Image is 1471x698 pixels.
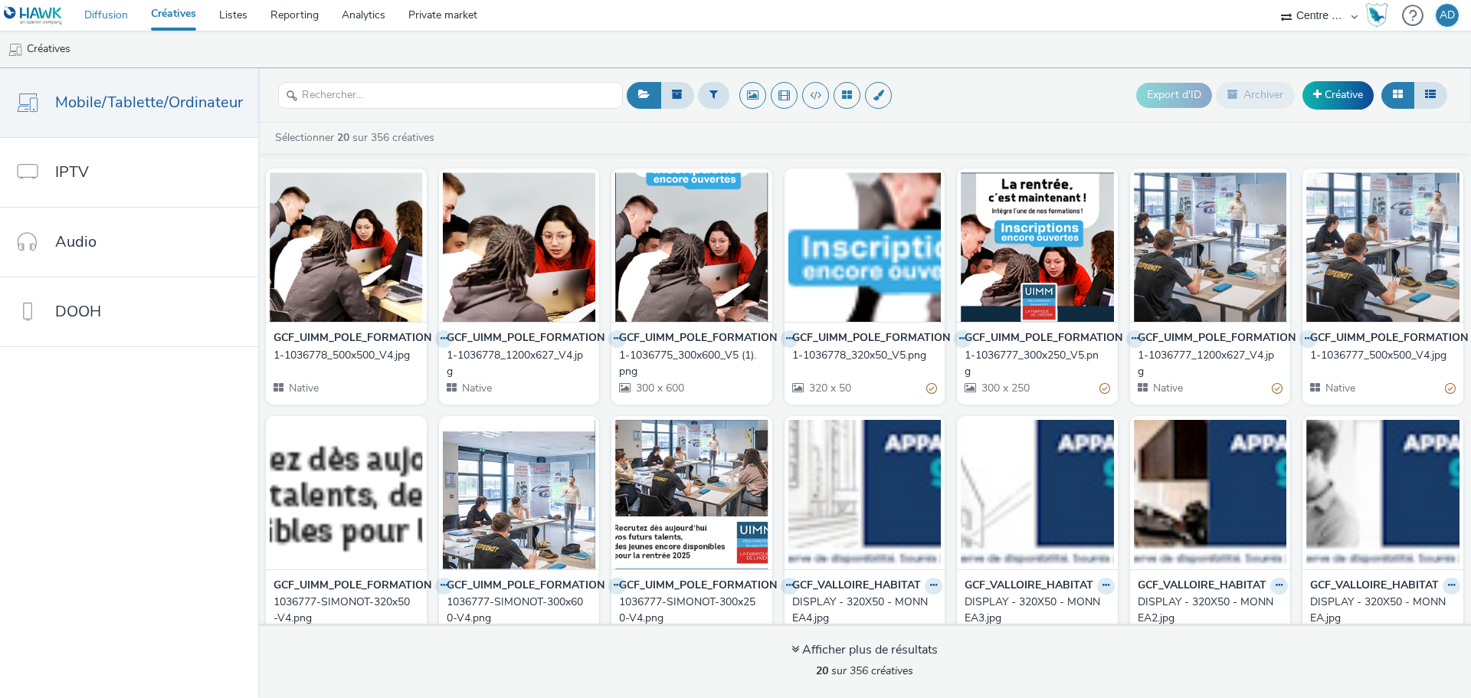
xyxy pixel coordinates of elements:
img: 1-1036778_1200x627_V4.jpg visual [443,172,596,322]
span: IPTV [55,161,89,183]
div: 1036777-SIMONOT-300x250-V4.png [619,595,758,626]
div: DISPLAY - 320X50 - MONNEA4.jpg [792,595,932,626]
div: 1036777-SIMONOT-300x600-V4.png [447,595,586,626]
button: Export d'ID [1136,83,1212,107]
strong: GCF_UIMM_POLE_FORMATION [447,578,604,595]
img: 1-1036777_1200x627_V4.jpg visual [1134,172,1287,322]
img: 1-1036778_320x50_V5.png visual [788,172,942,322]
a: 1036777-SIMONOT-300x600-V4.png [447,595,592,626]
img: DISPLAY - 320X50 - MONNEA3.jpg visual [961,420,1114,569]
button: Grille [1381,82,1414,108]
span: Audio [55,231,97,253]
img: DISPLAY - 320X50 - MONNEA2.jpg visual [1134,420,1287,569]
button: Liste [1414,82,1447,108]
strong: GCF_UIMM_POLE_FORMATION [792,330,950,348]
a: 1-1036777_300x250_V5.png [965,348,1110,379]
div: 1-1036777_300x250_V5.png [965,348,1104,379]
div: 1-1036778_1200x627_V4.jpg [447,348,586,379]
div: DISPLAY - 320X50 - MONNEA.jpg [1310,595,1450,626]
strong: GCF_UIMM_POLE_FORMATION [274,578,431,595]
a: DISPLAY - 320X50 - MONNEA4.jpg [792,595,938,626]
a: DISPLAY - 320X50 - MONNEA3.jpg [965,595,1110,626]
a: 1036777-SIMONOT-320x50-V4.png [274,595,419,626]
a: 1-1036775_300x600_V5 (1).png [619,348,765,379]
span: Native [1152,381,1183,395]
span: Mobile/Tablette/Ordinateur [55,91,243,113]
span: Native [460,381,492,395]
strong: GCF_UIMM_POLE_FORMATION [1310,330,1468,348]
strong: GCF_UIMM_POLE_FORMATION [1138,330,1296,348]
div: 1036777-SIMONOT-320x50-V4.png [274,595,413,626]
div: Partiellement valide [1272,381,1283,397]
strong: GCF_UIMM_POLE_FORMATION [965,330,1122,348]
strong: GCF_VALLOIRE_HABITAT [965,578,1093,595]
div: 1-1036777_500x500_V4.jpg [1310,348,1450,363]
div: 1-1036778_500x500_V4.jpg [274,348,413,363]
div: Partiellement valide [926,381,937,397]
img: Hawk Academy [1365,3,1388,28]
span: 300 x 250 [980,381,1030,395]
div: Afficher plus de résultats [791,641,938,659]
strong: GCF_VALLOIRE_HABITAT [1310,578,1439,595]
div: Partiellement valide [1099,381,1110,397]
a: 1-1036777_1200x627_V4.jpg [1138,348,1283,379]
strong: 20 [816,664,828,678]
a: DISPLAY - 320X50 - MONNEA2.jpg [1138,595,1283,626]
span: 320 x 50 [808,381,851,395]
strong: GCF_UIMM_POLE_FORMATION [447,330,604,348]
span: 300 x 600 [634,381,684,395]
strong: GCF_VALLOIRE_HABITAT [1138,578,1266,595]
div: DISPLAY - 320X50 - MONNEA2.jpg [1138,595,1277,626]
a: Hawk Academy [1365,3,1394,28]
strong: GCF_UIMM_POLE_FORMATION [274,330,431,348]
a: Sélectionner sur 356 créatives [274,130,441,145]
strong: GCF_UIMM_POLE_FORMATION [619,578,777,595]
strong: GCF_VALLOIRE_HABITAT [792,578,921,595]
a: 1036777-SIMONOT-300x250-V4.png [619,595,765,626]
img: 1036777-SIMONOT-300x600-V4.png visual [443,420,596,569]
div: 1-1036775_300x600_V5 (1).png [619,348,758,379]
img: DISPLAY - 320X50 - MONNEA.jpg visual [1306,420,1460,569]
span: sur 356 créatives [816,664,913,678]
img: undefined Logo [4,6,63,25]
div: 1-1036778_320x50_V5.png [792,348,932,363]
img: 1036777-SIMONOT-320x50-V4.png visual [270,420,423,569]
a: 1-1036777_500x500_V4.jpg [1310,348,1456,363]
img: 1-1036775_300x600_V5 (1).png visual [615,172,768,322]
a: DISPLAY - 320X50 - MONNEA.jpg [1310,595,1456,626]
strong: 20 [337,130,349,145]
div: AD [1440,4,1455,27]
div: Partiellement valide [1445,381,1456,397]
img: 1036777-SIMONOT-300x250-V4.png visual [615,420,768,569]
img: mobile [8,42,23,57]
button: Archiver [1216,82,1295,108]
a: Créative [1302,81,1374,109]
img: 1-1036777_500x500_V4.jpg visual [1306,172,1460,322]
img: 1-1036777_300x250_V5.png visual [961,172,1114,322]
span: DOOH [55,300,101,323]
a: 1-1036778_320x50_V5.png [792,348,938,363]
div: DISPLAY - 320X50 - MONNEA3.jpg [965,595,1104,626]
strong: GCF_UIMM_POLE_FORMATION [619,330,777,348]
img: 1-1036778_500x500_V4.jpg visual [270,172,423,322]
div: 1-1036777_1200x627_V4.jpg [1138,348,1277,379]
span: Native [287,381,319,395]
a: 1-1036778_500x500_V4.jpg [274,348,419,363]
img: DISPLAY - 320X50 - MONNEA4.jpg visual [788,420,942,569]
input: Rechercher... [278,82,623,109]
span: Native [1324,381,1355,395]
a: 1-1036778_1200x627_V4.jpg [447,348,592,379]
